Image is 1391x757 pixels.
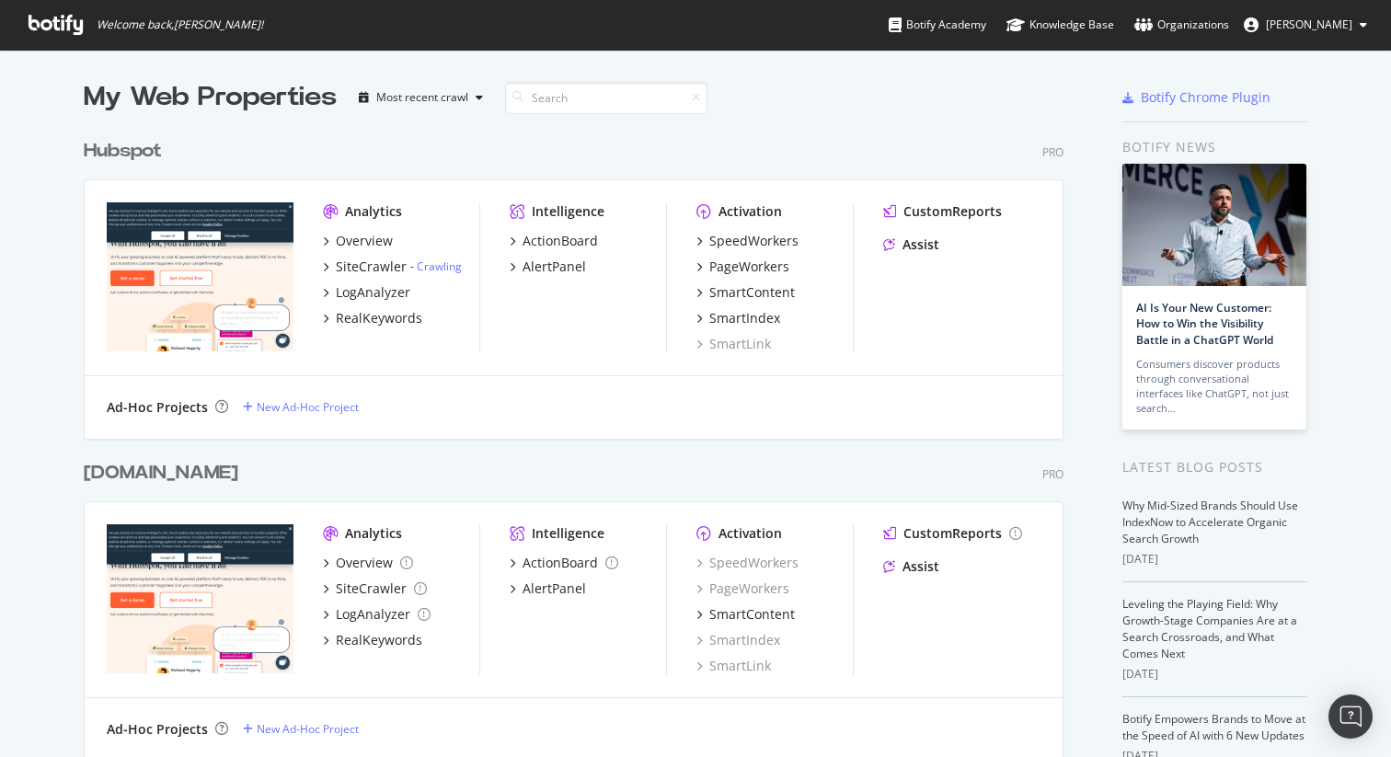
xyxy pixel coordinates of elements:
[532,524,604,543] div: Intelligence
[1042,466,1063,482] div: Pro
[1122,88,1270,107] a: Botify Chrome Plugin
[323,579,427,598] a: SiteCrawler
[718,524,782,543] div: Activation
[510,258,586,276] a: AlertPanel
[1266,17,1352,32] span: Darwin Santos
[84,79,337,116] div: My Web Properties
[323,232,393,250] a: Overview
[696,335,771,353] a: SmartLink
[1122,666,1307,682] div: [DATE]
[97,17,263,32] span: Welcome back, [PERSON_NAME] !
[696,232,799,250] a: SpeedWorkers
[709,258,789,276] div: PageWorkers
[883,202,1002,221] a: CustomReports
[1006,16,1114,34] div: Knowledge Base
[376,92,468,103] div: Most recent crawl
[243,399,359,415] a: New Ad-Hoc Project
[532,202,604,221] div: Intelligence
[1042,144,1063,160] div: Pro
[257,721,359,737] div: New Ad-Hoc Project
[696,579,789,598] a: PageWorkers
[336,605,410,624] div: LogAnalyzer
[351,83,490,112] button: Most recent crawl
[1122,596,1297,661] a: Leveling the Playing Field: Why Growth-Stage Companies Are at a Search Crossroads, and What Comes...
[323,258,462,276] a: SiteCrawler- Crawling
[323,631,422,649] a: RealKeywords
[1141,88,1270,107] div: Botify Chrome Plugin
[709,283,795,302] div: SmartContent
[903,524,1002,543] div: CustomReports
[1328,694,1373,739] div: Open Intercom Messenger
[510,232,598,250] a: ActionBoard
[336,258,407,276] div: SiteCrawler
[323,605,431,624] a: LogAnalyzer
[336,631,422,649] div: RealKeywords
[345,202,402,221] div: Analytics
[1136,357,1293,416] div: Consumers discover products through conversational interfaces like ChatGPT, not just search…
[417,258,462,274] a: Crawling
[696,605,795,624] a: SmartContent
[902,235,939,254] div: Assist
[410,258,462,274] div: -
[107,720,208,739] div: Ad-Hoc Projects
[1122,457,1307,477] div: Latest Blog Posts
[889,16,986,34] div: Botify Academy
[696,554,799,572] a: SpeedWorkers
[718,202,782,221] div: Activation
[696,657,771,675] a: SmartLink
[323,283,410,302] a: LogAnalyzer
[709,605,795,624] div: SmartContent
[883,235,939,254] a: Assist
[696,631,780,649] a: SmartIndex
[696,309,780,327] a: SmartIndex
[523,579,586,598] div: AlertPanel
[510,554,618,572] a: ActionBoard
[523,554,598,572] div: ActionBoard
[323,309,422,327] a: RealKeywords
[1136,300,1273,347] a: AI Is Your New Customer: How to Win the Visibility Battle in a ChatGPT World
[902,557,939,576] div: Assist
[1122,137,1307,157] div: Botify news
[336,232,393,250] div: Overview
[336,554,393,572] div: Overview
[1122,711,1305,743] a: Botify Empowers Brands to Move at the Speed of AI with 6 New Updates
[505,82,707,114] input: Search
[257,399,359,415] div: New Ad-Hoc Project
[696,258,789,276] a: PageWorkers
[107,524,293,673] img: hubspot-bulkdataexport.com
[1229,10,1382,40] button: [PERSON_NAME]
[883,557,939,576] a: Assist
[696,283,795,302] a: SmartContent
[1134,16,1229,34] div: Organizations
[84,460,238,487] div: [DOMAIN_NAME]
[1122,498,1298,546] a: Why Mid-Sized Brands Should Use IndexNow to Accelerate Organic Search Growth
[883,524,1022,543] a: CustomReports
[510,579,586,598] a: AlertPanel
[709,232,799,250] div: SpeedWorkers
[523,258,586,276] div: AlertPanel
[523,232,598,250] div: ActionBoard
[107,398,208,417] div: Ad-Hoc Projects
[84,138,169,165] a: Hubspot
[709,309,780,327] div: SmartIndex
[345,524,402,543] div: Analytics
[84,138,162,165] div: Hubspot
[323,554,413,572] a: Overview
[336,309,422,327] div: RealKeywords
[903,202,1002,221] div: CustomReports
[1122,164,1306,286] img: AI Is Your New Customer: How to Win the Visibility Battle in a ChatGPT World
[84,460,246,487] a: [DOMAIN_NAME]
[336,283,410,302] div: LogAnalyzer
[243,721,359,737] a: New Ad-Hoc Project
[1122,551,1307,568] div: [DATE]
[336,579,407,598] div: SiteCrawler
[107,202,293,351] img: hubspot.com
